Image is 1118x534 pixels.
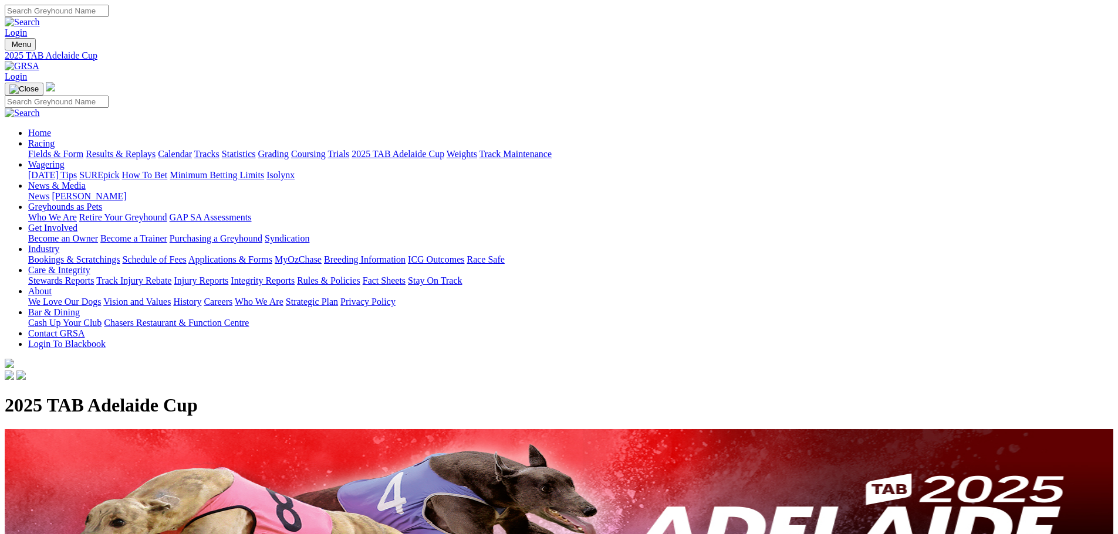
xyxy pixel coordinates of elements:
a: GAP SA Assessments [170,212,252,222]
a: Injury Reports [174,275,228,285]
a: Login [5,28,27,38]
a: Breeding Information [324,254,406,264]
a: News [28,191,49,201]
img: Close [9,84,39,94]
a: Minimum Betting Limits [170,170,264,180]
a: Applications & Forms [188,254,272,264]
img: facebook.svg [5,370,14,380]
a: Fact Sheets [363,275,406,285]
a: Trials [327,149,349,159]
a: Strategic Plan [286,297,338,307]
a: Integrity Reports [231,275,295,285]
a: Wagering [28,159,65,169]
div: Greyhounds as Pets [28,212,1113,223]
a: Rules & Policies [297,275,360,285]
input: Search [5,96,109,108]
a: Racing [28,138,55,148]
a: About [28,286,52,296]
a: Fields & Form [28,149,83,159]
img: logo-grsa-white.png [5,359,14,368]
a: 2025 TAB Adelaide Cup [5,50,1113,61]
img: GRSA [5,61,39,72]
div: About [28,297,1113,307]
a: Results & Replays [86,149,156,159]
h1: 2025 TAB Adelaide Cup [5,394,1113,416]
a: Track Injury Rebate [96,275,171,285]
a: Isolynx [266,170,295,180]
a: Care & Integrity [28,265,90,275]
a: Tracks [194,149,219,159]
a: Race Safe [467,254,504,264]
button: Toggle navigation [5,83,43,96]
span: Menu [12,40,31,49]
div: News & Media [28,191,1113,202]
a: Who We Are [28,212,77,222]
a: We Love Our Dogs [28,297,101,307]
a: Industry [28,244,59,254]
img: Search [5,17,40,28]
a: Become an Owner [28,233,98,243]
a: Retire Your Greyhound [79,212,167,222]
a: Calendar [158,149,192,159]
a: Contact GRSA [28,328,85,338]
div: Care & Integrity [28,275,1113,286]
a: Purchasing a Greyhound [170,233,262,243]
a: Get Involved [28,223,77,233]
a: Statistics [222,149,256,159]
a: Bookings & Scratchings [28,254,120,264]
button: Toggle navigation [5,38,36,50]
a: Coursing [291,149,326,159]
a: Stewards Reports [28,275,94,285]
img: logo-grsa-white.png [46,82,55,91]
a: ICG Outcomes [408,254,464,264]
a: SUREpick [79,170,119,180]
a: Privacy Policy [340,297,396,307]
a: Weights [447,149,477,159]
a: Schedule of Fees [122,254,186,264]
input: Search [5,5,109,17]
a: Greyhounds as Pets [28,202,102,212]
a: How To Bet [122,170,168,180]
a: Vision and Values [103,297,171,307]
a: Home [28,128,51,138]
a: MyOzChase [275,254,322,264]
a: Become a Trainer [100,233,167,243]
div: Get Involved [28,233,1113,244]
a: Careers [204,297,232,307]
a: Chasers Restaurant & Function Centre [104,318,249,328]
div: Industry [28,254,1113,265]
a: Who We Are [235,297,283,307]
a: 2025 TAB Adelaide Cup [352,149,444,159]
a: Syndication [265,233,309,243]
a: News & Media [28,181,86,191]
img: Search [5,108,40,118]
a: Login To Blackbook [28,339,106,349]
div: Wagering [28,170,1113,181]
div: Bar & Dining [28,318,1113,328]
a: Bar & Dining [28,307,80,317]
a: [DATE] Tips [28,170,77,180]
a: History [173,297,201,307]
a: Grading [258,149,289,159]
a: Track Maintenance [479,149,552,159]
a: [PERSON_NAME] [52,191,126,201]
a: Login [5,72,27,81]
img: twitter.svg [16,370,26,380]
a: Cash Up Your Club [28,318,102,328]
a: Stay On Track [408,275,462,285]
div: Racing [28,149,1113,159]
